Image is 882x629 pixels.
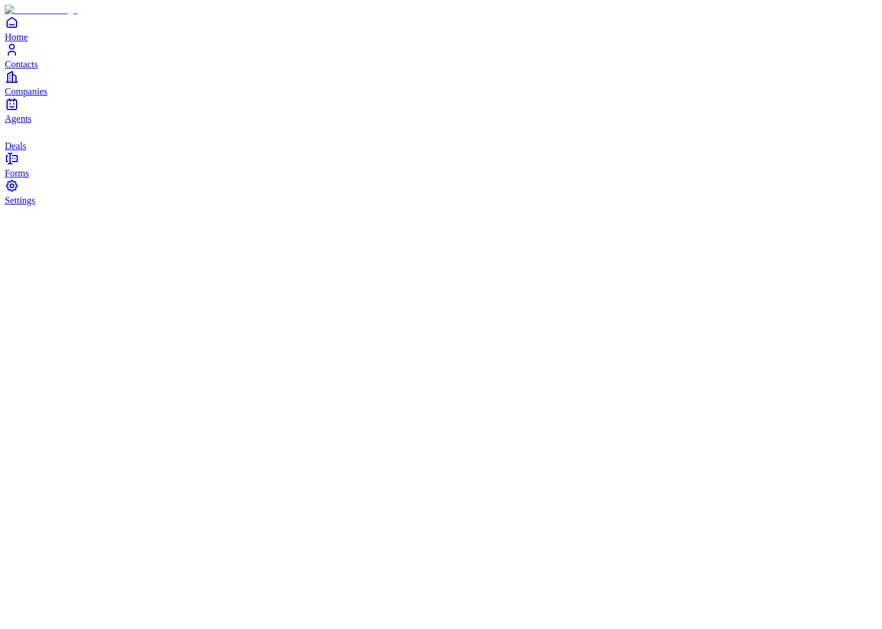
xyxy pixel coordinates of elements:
[5,97,877,124] a: Agents
[5,70,877,96] a: Companies
[5,141,26,151] span: Deals
[5,86,47,96] span: Companies
[5,43,877,69] a: Contacts
[5,5,78,15] img: Item Brain Logo
[5,151,877,178] a: Forms
[5,59,38,69] span: Contacts
[5,114,31,124] span: Agents
[5,15,877,42] a: Home
[5,124,877,151] a: deals
[5,32,28,42] span: Home
[5,179,877,205] a: Settings
[5,168,29,178] span: Forms
[5,195,36,205] span: Settings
